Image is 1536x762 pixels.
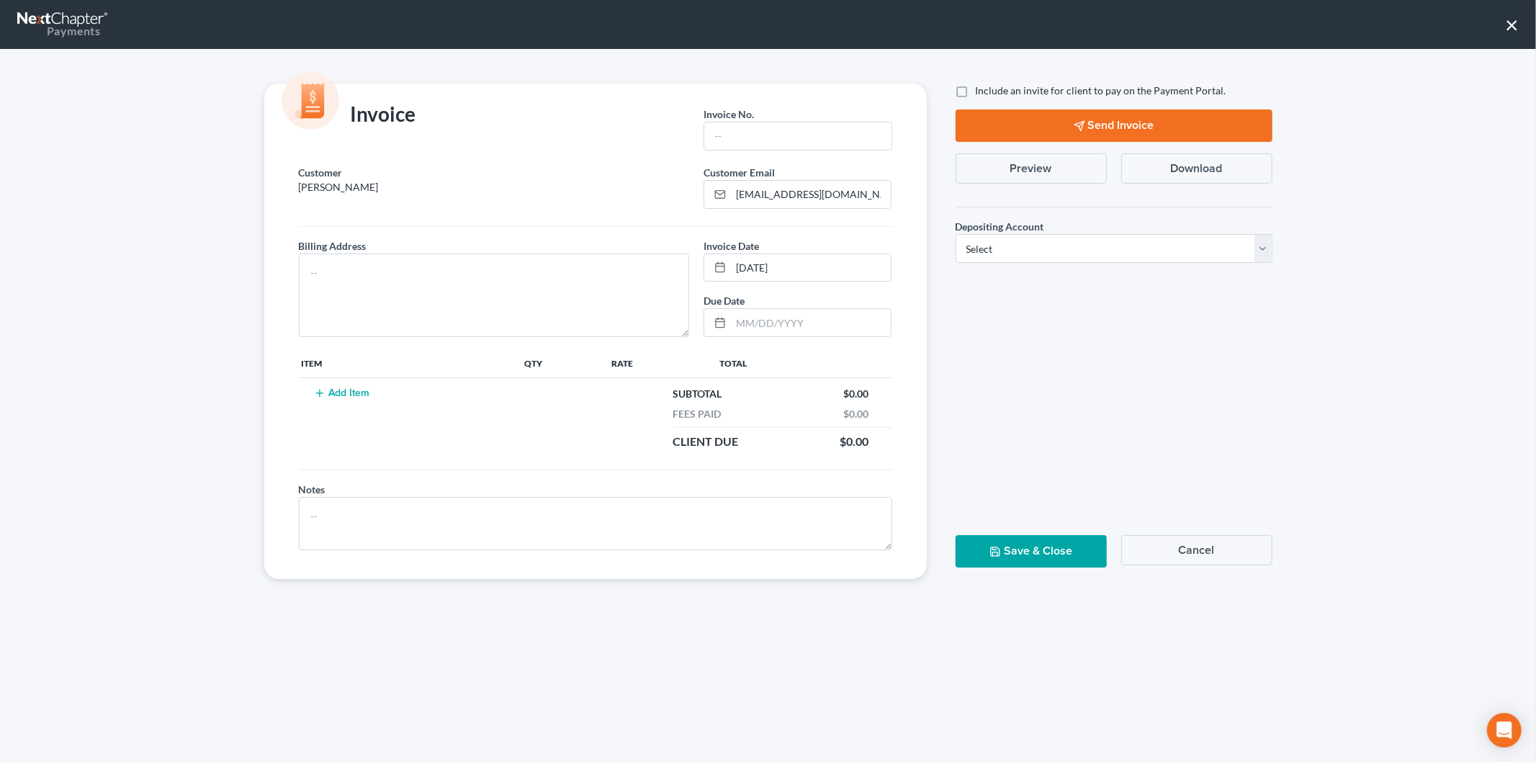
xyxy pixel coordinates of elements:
span: Billing Address [299,240,367,252]
label: Due Date [704,293,745,308]
button: Cancel [1121,535,1272,565]
button: × [1505,13,1519,36]
th: Total [708,349,891,377]
span: Customer Email [704,166,775,179]
button: Save & Close [956,535,1107,568]
span: Invoice Date [704,240,759,252]
a: Payments [17,7,109,42]
div: Fees Paid [666,407,729,421]
div: Subtotal [666,387,729,401]
input: MM/DD/YYYY [731,309,891,336]
button: Download [1121,153,1272,184]
p: [PERSON_NAME] [299,180,690,194]
button: Add Item [310,387,374,399]
button: Send Invoice [956,109,1272,142]
span: Include an invite for client to pay on the Payment Portal. [976,84,1226,97]
div: Invoice [292,101,423,130]
label: Notes [299,482,325,497]
label: Customer [299,165,343,180]
div: $0.00 [833,434,876,450]
th: Qty [521,349,608,377]
input: MM/DD/YYYY [731,254,891,282]
img: icon-money-cc55cd5b71ee43c44ef0efbab91310903cbf28f8221dba23c0d5ca797e203e98.svg [282,72,339,130]
span: Depositing Account [956,220,1044,233]
button: Preview [956,153,1107,184]
div: $0.00 [837,387,876,401]
div: Payments [17,23,100,39]
th: Item [299,349,522,377]
div: $0.00 [837,407,876,421]
div: Open Intercom Messenger [1487,713,1522,748]
th: Rate [608,349,709,377]
div: Client Due [666,434,746,450]
input: Enter email... [731,181,891,208]
span: Invoice No. [704,108,754,120]
input: -- [704,122,891,150]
